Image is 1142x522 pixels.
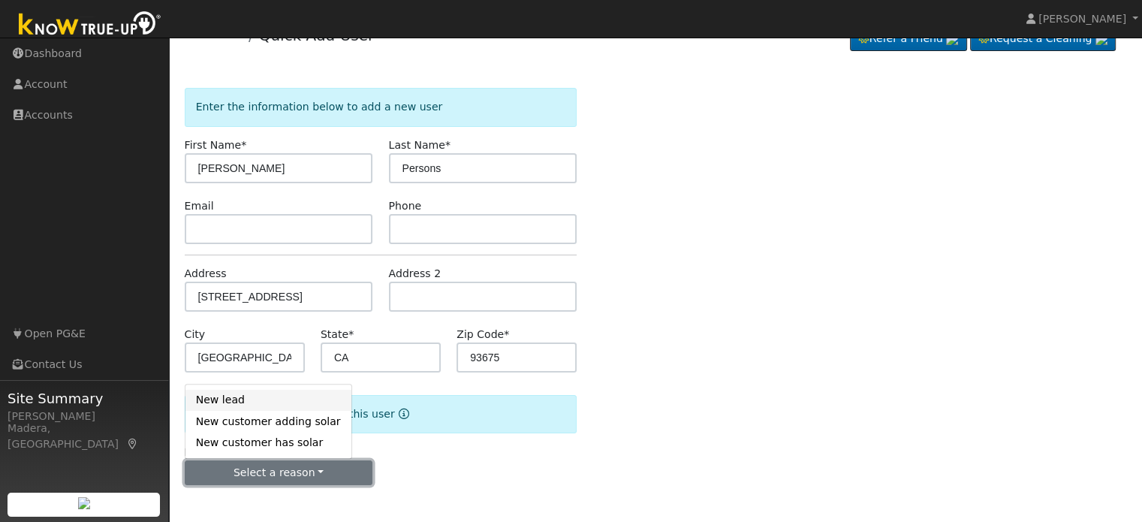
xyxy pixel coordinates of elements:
a: Reason for new user [395,408,409,420]
label: Last Name [389,137,450,153]
span: Required [348,328,354,340]
label: First Name [185,137,247,153]
a: Refer a Friend [850,26,967,52]
a: New lead [185,390,351,411]
img: retrieve [78,497,90,509]
div: [PERSON_NAME] [8,409,161,424]
span: [PERSON_NAME] [1038,13,1126,25]
span: Required [241,139,246,151]
a: New customer has solar [185,432,351,453]
button: Select a reason [185,460,373,486]
a: New customer adding solar [185,411,351,432]
a: Map [126,438,140,450]
label: State [321,327,354,342]
div: Select the reason for adding this user [185,395,577,433]
span: Required [504,328,509,340]
label: Email [185,198,214,214]
span: Required [445,139,450,151]
a: Request a Cleaning [970,26,1116,52]
img: retrieve [946,33,958,45]
label: Address 2 [389,266,441,282]
label: Phone [389,198,422,214]
a: Quick Add User [259,26,375,44]
img: Know True-Up [11,8,169,42]
div: Madera, [GEOGRAPHIC_DATA] [8,421,161,452]
img: retrieve [1095,33,1107,45]
label: City [185,327,206,342]
div: Enter the information below to add a new user [185,88,577,126]
a: Accounts [195,29,243,41]
span: Site Summary [8,388,161,409]
label: Address [185,266,227,282]
label: Zip Code [456,327,509,342]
